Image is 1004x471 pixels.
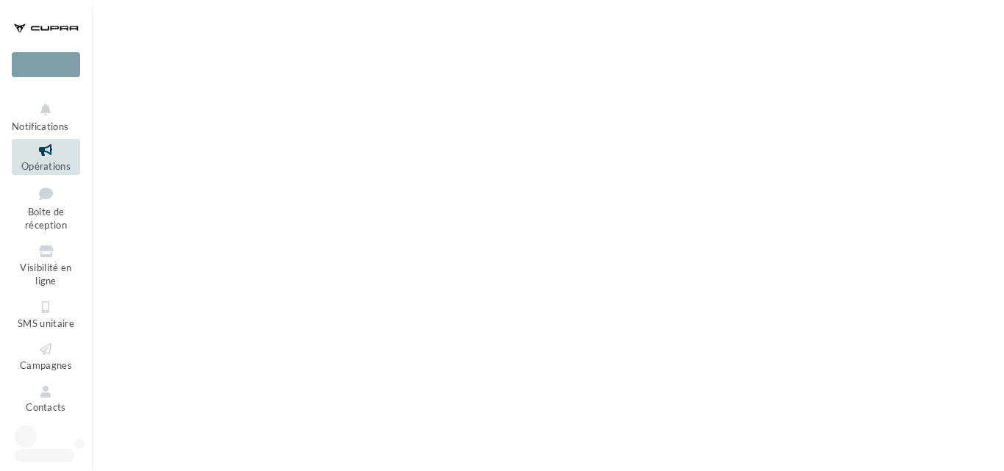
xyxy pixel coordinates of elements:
span: Boîte de réception [25,206,67,231]
a: Boîte de réception [12,181,80,234]
div: Nouvelle campagne [12,52,80,77]
span: Notifications [12,121,68,132]
a: Campagnes [12,338,80,374]
a: Contacts [12,381,80,417]
span: Opérations [21,160,71,172]
span: Contacts [26,402,66,414]
a: Opérations [12,139,80,175]
span: Visibilité en ligne [20,262,71,287]
a: SMS unitaire [12,296,80,332]
span: Campagnes [20,359,72,371]
a: Visibilité en ligne [12,240,80,290]
span: SMS unitaire [18,317,74,329]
